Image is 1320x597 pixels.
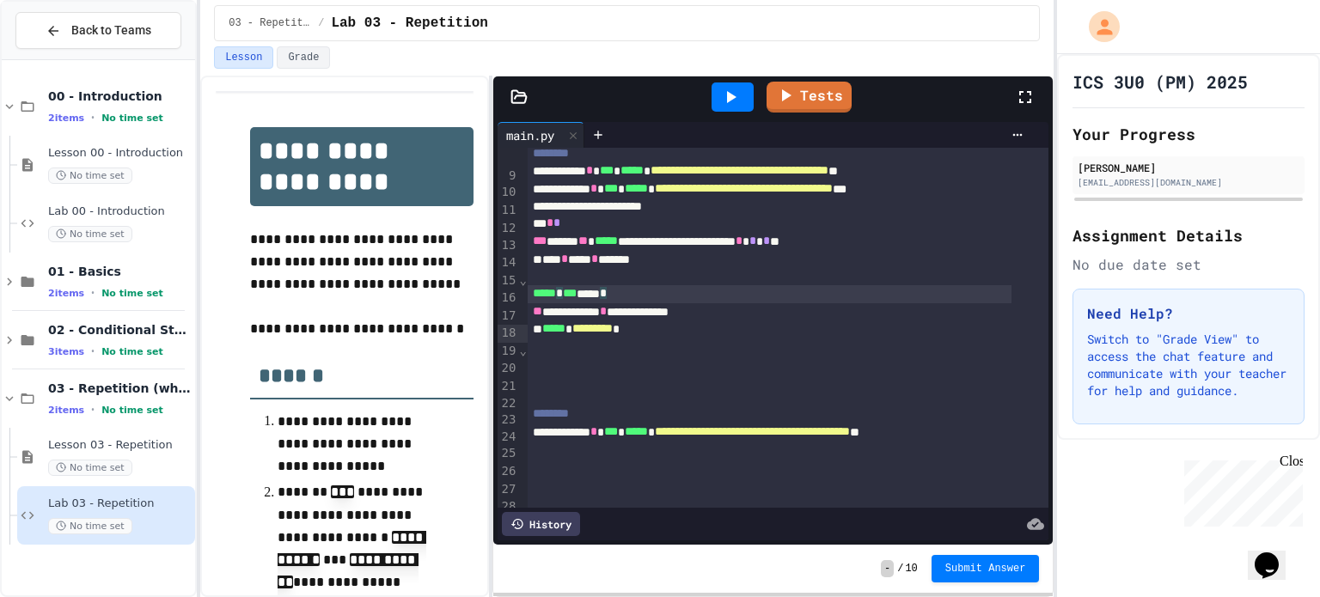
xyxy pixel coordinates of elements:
[498,272,519,290] div: 15
[1087,303,1290,324] h3: Need Help?
[48,405,84,416] span: 2 items
[1072,122,1305,146] h2: Your Progress
[15,12,181,49] button: Back to Teams
[498,308,519,325] div: 17
[498,395,519,412] div: 22
[498,126,563,144] div: main.py
[214,46,273,69] button: Lesson
[498,360,519,378] div: 20
[229,16,311,30] span: 03 - Repetition (while and for)
[1072,70,1248,94] h1: ICS 3U0 (PM) 2025
[1087,331,1290,399] p: Switch to "Grade View" to access the chat feature and communicate with your teacher for help and ...
[945,562,1026,576] span: Submit Answer
[91,403,95,417] span: •
[498,343,519,361] div: 19
[498,481,519,498] div: 27
[48,322,192,338] span: 02 - Conditional Statements (if)
[71,21,151,40] span: Back to Teams
[1071,7,1124,46] div: My Account
[767,82,852,113] a: Tests
[498,168,519,185] div: 9
[48,113,84,124] span: 2 items
[498,498,519,515] div: 28
[498,378,519,395] div: 21
[101,288,163,299] span: No time set
[498,220,519,238] div: 12
[1072,254,1305,275] div: No due date set
[91,286,95,300] span: •
[48,226,132,242] span: No time set
[7,7,119,109] div: Chat with us now!Close
[498,131,519,168] div: 8
[498,445,519,463] div: 25
[518,273,527,287] span: Fold line
[48,381,192,396] span: 03 - Repetition (while and for)
[498,122,584,148] div: main.py
[48,518,132,534] span: No time set
[48,438,192,453] span: Lesson 03 - Repetition
[498,411,519,429] div: 23
[498,325,519,343] div: 18
[1248,528,1303,580] iframe: chat widget
[881,560,894,577] span: -
[91,111,95,125] span: •
[48,496,192,511] span: Lab 03 - Repetition
[277,46,330,69] button: Grade
[318,16,324,30] span: /
[1078,160,1299,175] div: [PERSON_NAME]
[48,264,192,279] span: 01 - Basics
[498,237,519,254] div: 13
[48,204,192,219] span: Lab 00 - Introduction
[498,463,519,481] div: 26
[518,344,527,357] span: Fold line
[1177,454,1303,527] iframe: chat widget
[498,184,519,202] div: 10
[498,202,519,220] div: 11
[48,288,84,299] span: 2 items
[897,562,903,576] span: /
[1078,176,1299,189] div: [EMAIL_ADDRESS][DOMAIN_NAME]
[101,113,163,124] span: No time set
[498,429,519,446] div: 24
[1072,223,1305,247] h2: Assignment Details
[48,168,132,184] span: No time set
[331,13,487,34] span: Lab 03 - Repetition
[91,344,95,358] span: •
[48,346,84,357] span: 3 items
[905,562,917,576] span: 10
[48,88,192,104] span: 00 - Introduction
[502,512,580,536] div: History
[498,289,519,308] div: 16
[101,405,163,416] span: No time set
[48,460,132,476] span: No time set
[48,146,192,161] span: Lesson 00 - Introduction
[498,254,519,272] div: 14
[932,555,1040,582] button: Submit Answer
[101,346,163,357] span: No time set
